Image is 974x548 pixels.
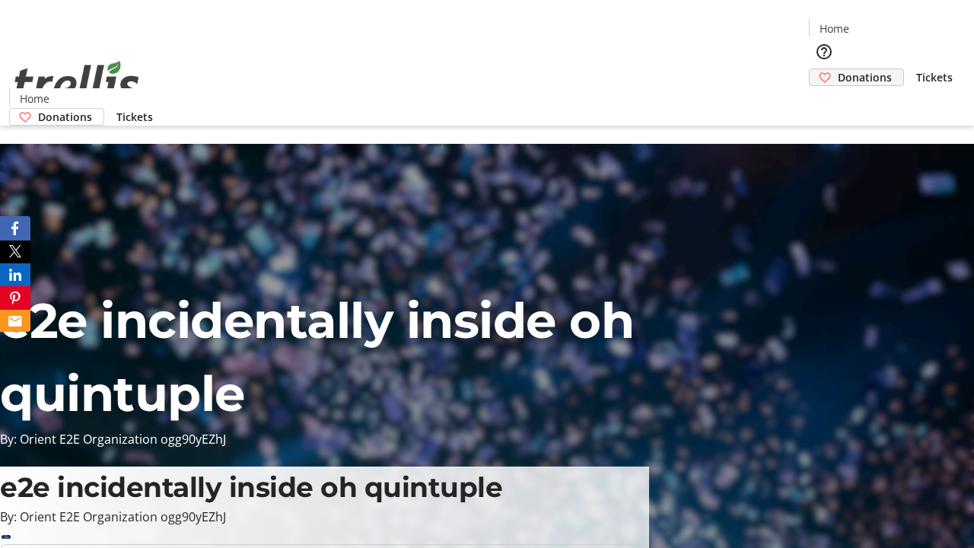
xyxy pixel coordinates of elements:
[820,21,849,37] span: Home
[116,109,153,125] span: Tickets
[916,69,953,85] span: Tickets
[904,69,965,85] a: Tickets
[38,109,92,125] span: Donations
[809,86,839,116] button: Cart
[20,91,49,107] span: Home
[9,108,104,126] a: Donations
[809,37,839,67] button: Help
[809,68,904,86] a: Donations
[9,44,145,120] img: Orient E2E Organization ogg90yEZhJ's Logo
[810,21,858,37] a: Home
[838,69,892,85] span: Donations
[104,109,165,125] a: Tickets
[10,91,59,107] a: Home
